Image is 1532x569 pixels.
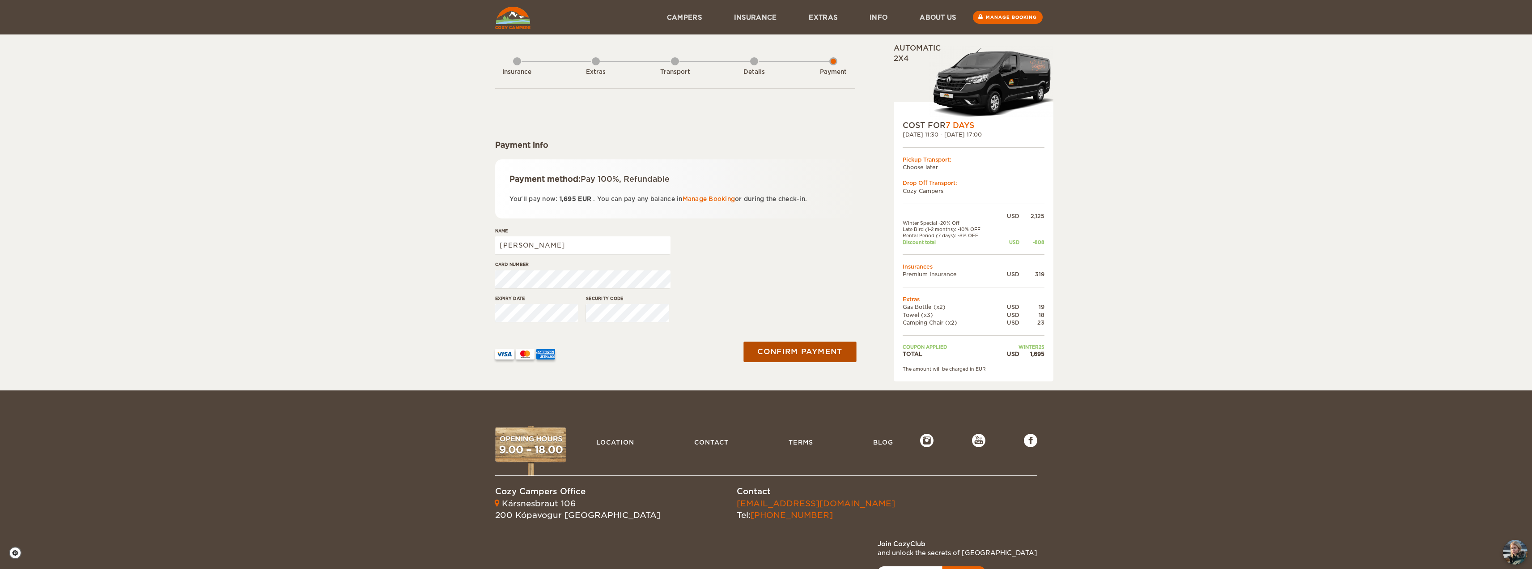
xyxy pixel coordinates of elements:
[1503,540,1528,565] button: chat-button
[683,196,735,202] a: Manage Booking
[495,140,855,150] div: Payment info
[560,196,576,202] span: 1,695
[1019,270,1044,278] div: 319
[744,342,857,362] button: Confirm payment
[998,350,1019,358] div: USD
[998,311,1019,319] div: USD
[495,498,660,521] div: Kársnesbraut 106 200 Kópavogur [GEOGRAPHIC_DATA]
[929,46,1053,120] img: Langur-m-c-logo-2.png
[903,179,1044,187] div: Drop Off Transport:
[903,220,998,226] td: Winter Special -20% Off
[998,212,1019,220] div: USD
[903,366,1044,372] div: The amount will be charged in EUR
[903,163,1044,171] td: Choose later
[495,486,660,497] div: Cozy Campers Office
[495,261,671,268] label: Card number
[903,319,998,326] td: Camping Chair (x2)
[751,510,833,520] a: [PHONE_NUMBER]
[894,43,1053,120] div: Automatic 2x4
[1019,350,1044,358] div: 1,695
[903,303,998,311] td: Gas Bottle (x2)
[737,486,895,497] div: Contact
[973,11,1043,24] a: Manage booking
[730,68,779,77] div: Details
[495,349,514,359] img: VISA
[1503,540,1528,565] img: Freyja at Cozy Campers
[9,547,27,559] a: Cookie settings
[903,226,998,232] td: Late Bird (1-2 months): -10% OFF
[571,68,620,77] div: Extras
[903,232,998,239] td: Rental Period (7 days): -8% OFF
[903,344,998,350] td: Coupon applied
[809,68,858,77] div: Payment
[578,196,591,202] span: EUR
[998,319,1019,326] div: USD
[737,498,895,521] div: Tel:
[946,121,974,130] span: 7 Days
[509,194,841,204] p: You'll pay now: . You can pay any balance in or during the check-in.
[878,548,1037,557] div: and unlock the secrets of [GEOGRAPHIC_DATA]
[536,349,555,359] img: AMEX
[516,349,535,359] img: mastercard
[903,156,1044,163] div: Pickup Transport:
[869,434,898,451] a: Blog
[998,344,1044,350] td: WINTER25
[998,270,1019,278] div: USD
[903,263,1044,270] td: Insurances
[1019,311,1044,319] div: 18
[650,68,700,77] div: Transport
[903,270,998,278] td: Premium Insurance
[1019,319,1044,326] div: 23
[737,499,895,508] a: [EMAIL_ADDRESS][DOMAIN_NAME]
[998,239,1019,245] div: USD
[903,131,1044,138] div: [DATE] 11:30 - [DATE] 17:00
[495,295,578,302] label: Expiry date
[592,434,639,451] a: Location
[1019,303,1044,311] div: 19
[903,187,1044,195] td: Cozy Campers
[903,295,1044,303] td: Extras
[878,539,1037,548] div: Join CozyClub
[903,311,998,319] td: Towel (x3)
[495,7,530,29] img: Cozy Campers
[998,303,1019,311] div: USD
[1019,239,1044,245] div: -808
[492,68,542,77] div: Insurance
[903,350,998,358] td: TOTAL
[509,174,841,184] div: Payment method:
[495,227,671,234] label: Name
[1019,212,1044,220] div: 2,125
[581,175,670,184] span: Pay 100%, Refundable
[903,120,1044,131] div: COST FOR
[690,434,733,451] a: Contact
[903,239,998,245] td: Discount total
[784,434,818,451] a: Terms
[586,295,669,302] label: Security code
